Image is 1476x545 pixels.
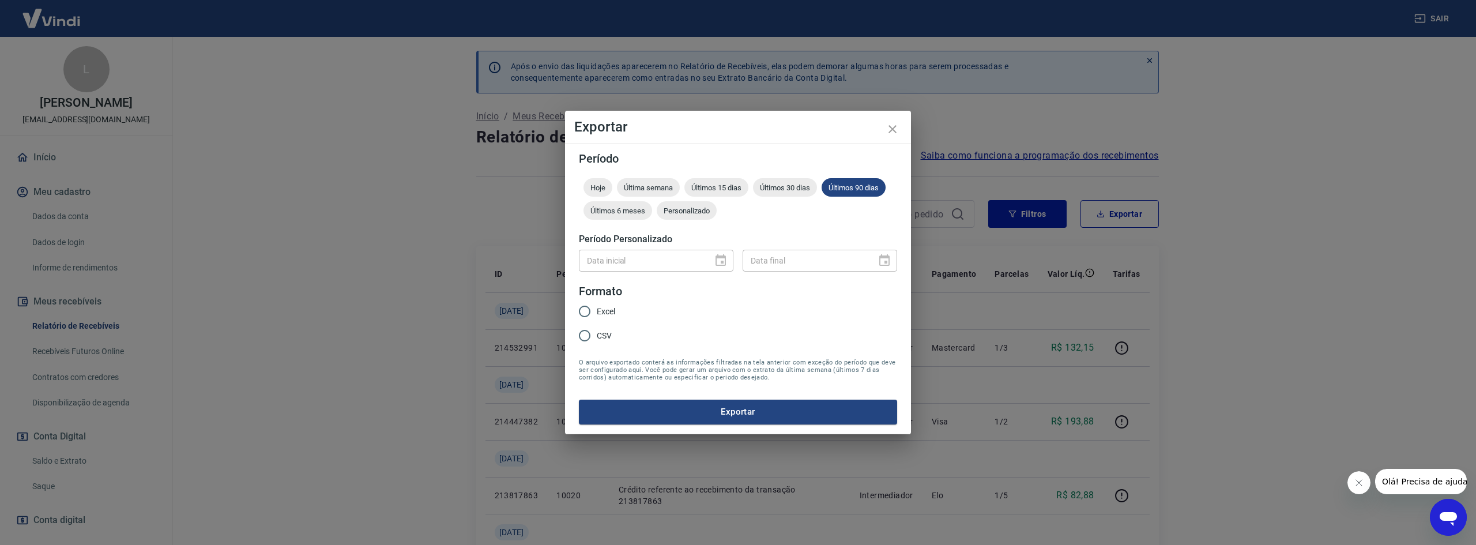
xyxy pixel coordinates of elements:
[879,115,906,143] button: close
[579,234,897,245] h5: Período Personalizado
[822,183,886,192] span: Últimos 90 dias
[684,183,748,192] span: Últimos 15 dias
[657,206,717,215] span: Personalizado
[579,250,705,271] input: DD/MM/YYYY
[684,178,748,197] div: Últimos 15 dias
[1430,499,1467,536] iframe: Botão para abrir a janela de mensagens
[574,120,902,134] h4: Exportar
[1347,471,1370,494] iframe: Fechar mensagem
[7,8,97,17] span: Olá! Precisa de ajuda?
[579,283,622,300] legend: Formato
[583,201,652,220] div: Últimos 6 meses
[597,330,612,342] span: CSV
[583,183,612,192] span: Hoje
[753,178,817,197] div: Últimos 30 dias
[617,178,680,197] div: Última semana
[1375,469,1467,494] iframe: Mensagem da empresa
[579,359,897,381] span: O arquivo exportado conterá as informações filtradas na tela anterior com exceção do período que ...
[743,250,868,271] input: DD/MM/YYYY
[597,306,615,318] span: Excel
[579,400,897,424] button: Exportar
[822,178,886,197] div: Últimos 90 dias
[657,201,717,220] div: Personalizado
[583,178,612,197] div: Hoje
[579,153,897,164] h5: Período
[583,206,652,215] span: Últimos 6 meses
[753,183,817,192] span: Últimos 30 dias
[617,183,680,192] span: Última semana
